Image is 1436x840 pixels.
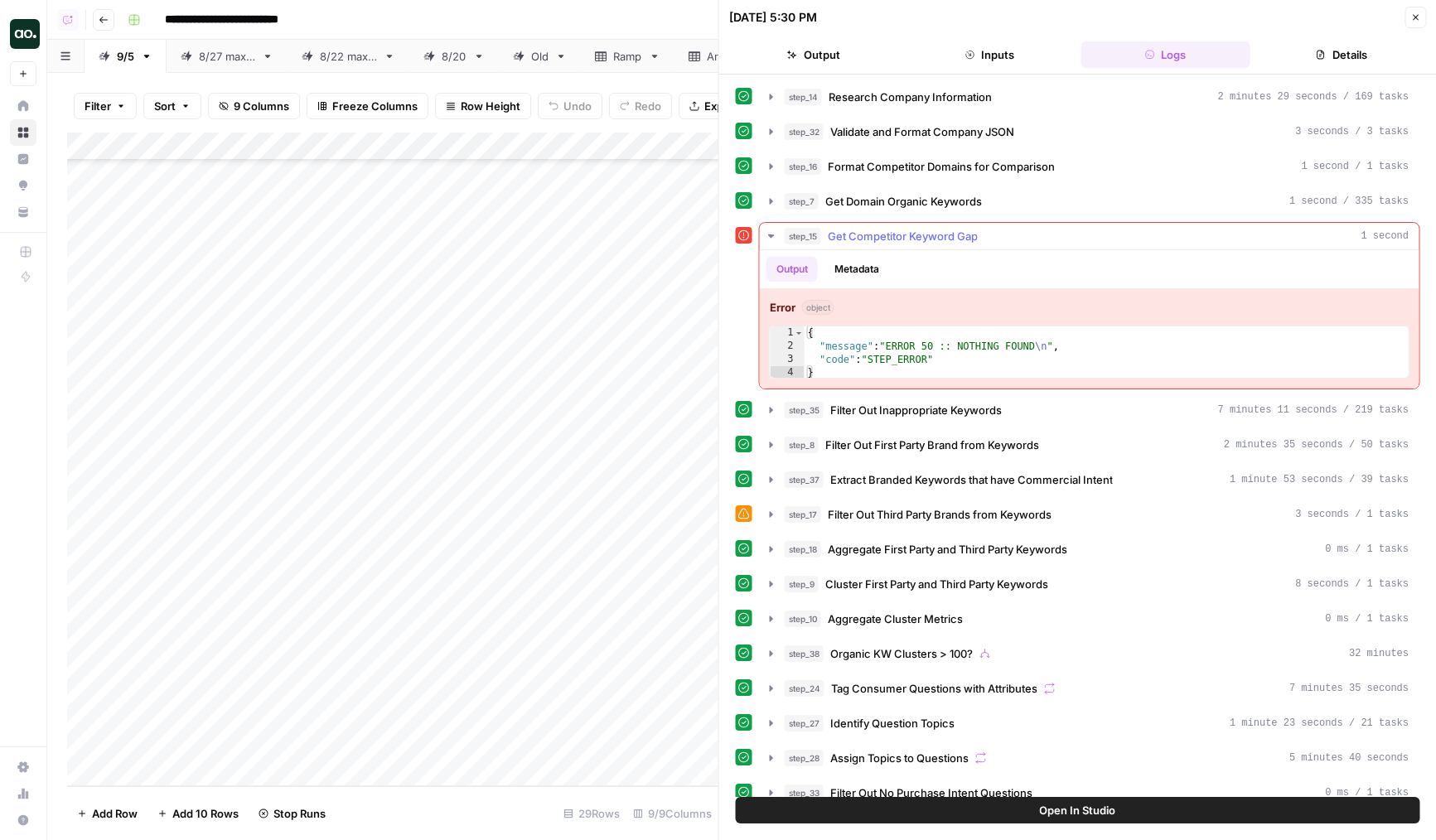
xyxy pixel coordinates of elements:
button: 3 seconds / 1 tasks [760,501,1419,528]
span: 1 minute 23 seconds / 21 tasks [1230,716,1409,731]
strong: Error [770,299,795,316]
button: Help + Support [10,807,36,833]
button: Output [766,257,818,282]
span: step_7 [785,193,819,210]
button: Output [729,41,898,68]
span: 5 minutes 40 seconds [1289,751,1409,765]
div: 9/5 [117,48,134,65]
span: Assign Topics to Questions [830,750,969,766]
span: Cluster First Party and Third Party Keywords [825,576,1048,592]
span: Identify Question Topics [830,715,955,731]
span: 0 ms / 1 tasks [1325,785,1409,800]
button: Workspace: Dillon Test [10,13,36,55]
a: Ramp [581,40,674,73]
a: Browse [10,119,36,146]
span: 1 second [1361,229,1409,244]
span: 2 minutes 35 seconds / 50 tasks [1224,437,1409,452]
button: Filter [74,93,137,119]
div: 8/27 max 5 [199,48,255,65]
button: Sort [143,93,201,119]
button: 1 minute 23 seconds / 21 tasks [760,710,1419,736]
button: 0 ms / 1 tasks [760,536,1419,562]
span: 1 second / 335 tasks [1289,194,1409,209]
a: 8/20 [409,40,499,73]
div: 4 [771,366,805,379]
button: 1 second / 335 tasks [760,188,1419,215]
a: Settings [10,754,36,780]
a: 8/22 max 5 [288,40,409,73]
a: 9/5 [85,40,167,73]
span: Add Row [92,805,138,822]
a: Amplitude [674,40,792,73]
div: Amplitude [707,48,760,65]
div: 8/22 max 5 [320,48,377,65]
button: Add Row [67,800,147,827]
a: Your Data [10,199,36,225]
button: 0 ms / 1 tasks [760,606,1419,632]
span: step_27 [785,715,824,731]
span: step_10 [785,611,821,627]
button: Freeze Columns [307,93,428,119]
span: 7 minutes 35 seconds [1289,681,1409,696]
span: Redo [635,98,661,114]
button: Add 10 Rows [147,800,249,827]
span: Get Competitor Keyword Gap [828,228,978,244]
span: Extract Branded Keywords that have Commercial Intent [830,471,1113,488]
span: Filter Out No Purchase Intent Questions [830,784,1032,801]
span: step_32 [785,123,824,140]
span: 3 seconds / 1 tasks [1295,507,1409,522]
button: 9 Columns [208,93,300,119]
a: Insights [10,146,36,172]
span: Undo [563,98,592,114]
a: 8/27 max 5 [167,40,288,73]
span: Tag Consumer Questions with Attributes [831,680,1037,697]
span: Export CSV [704,98,763,114]
span: step_16 [785,158,821,175]
span: Organic KW Clusters > 100? [830,645,973,662]
button: Metadata [824,257,889,282]
button: 7 minutes 11 seconds / 219 tasks [760,397,1419,423]
span: 9 Columns [234,98,289,114]
button: Undo [538,93,602,119]
span: step_35 [785,402,824,418]
span: step_17 [785,506,821,523]
button: 1 second / 1 tasks [760,153,1419,180]
span: 0 ms / 1 tasks [1325,542,1409,557]
div: 8/20 [442,48,467,65]
span: step_38 [785,645,824,662]
button: Logs [1081,41,1250,68]
button: Export CSV [679,93,774,119]
span: Filter Out Third Party Brands from Keywords [828,506,1052,523]
div: 2 [771,340,805,353]
span: step_15 [785,228,821,244]
button: Redo [609,93,672,119]
button: 5 minutes 40 seconds [760,745,1419,771]
a: Usage [10,780,36,807]
button: Row Height [435,93,531,119]
button: Open In Studio [736,797,1420,823]
button: 1 minute 53 seconds / 39 tasks [760,466,1419,493]
div: Old [531,48,549,65]
span: step_9 [785,576,819,592]
a: Home [10,93,36,119]
span: 8 seconds / 1 tasks [1295,577,1409,591]
div: 1 [771,326,805,340]
span: Sort [154,98,176,114]
span: Open In Studio [1039,802,1115,818]
span: Format Competitor Domains for Comparison [828,158,1055,175]
span: Stop Runs [273,805,326,822]
button: Inputs [905,41,1074,68]
span: 32 minutes [1349,646,1409,661]
span: Aggregate First Party and Third Party Keywords [828,541,1067,558]
span: Filter Out First Party Brand from Keywords [825,437,1039,453]
span: Filter Out Inappropriate Keywords [830,402,1002,418]
a: Opportunities [10,172,36,199]
button: 0 ms / 1 tasks [760,780,1419,806]
button: Details [1257,41,1426,68]
span: 3 seconds / 3 tasks [1295,124,1409,139]
button: 3 seconds / 3 tasks [760,118,1419,145]
div: [DATE] 5:30 PM [729,9,817,26]
button: 7 minutes 35 seconds [760,675,1419,702]
button: 32 minutes [760,640,1419,667]
span: Freeze Columns [332,98,418,114]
